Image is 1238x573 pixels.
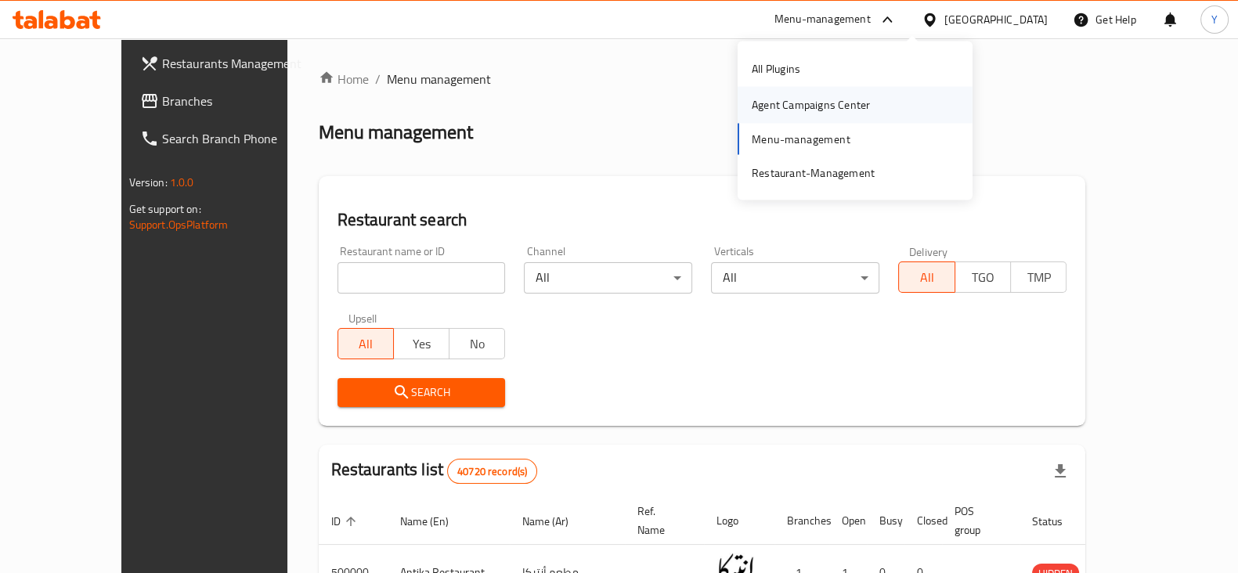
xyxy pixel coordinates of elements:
div: Agent Campaigns Center [752,96,870,114]
a: Restaurants Management [128,45,328,82]
div: All [711,262,879,294]
span: 1.0.0 [170,172,194,193]
span: Version: [129,172,168,193]
th: Closed [904,497,942,545]
span: POS group [955,502,1001,539]
li: / [375,70,381,88]
h2: Restaurant search [337,208,1067,232]
span: No [456,333,499,355]
span: Branches [162,92,316,110]
button: No [449,328,505,359]
a: Support.OpsPlatform [129,214,229,235]
div: All Plugins [752,60,800,77]
a: Home [319,70,369,88]
span: TGO [962,266,1005,289]
div: [GEOGRAPHIC_DATA] [944,11,1048,28]
a: Search Branch Phone [128,120,328,157]
button: TMP [1010,261,1067,293]
span: Y [1211,11,1218,28]
button: All [898,261,955,293]
span: Yes [400,333,443,355]
span: Menu management [387,70,491,88]
h2: Restaurants list [331,458,538,484]
span: Restaurants Management [162,54,316,73]
span: Ref. Name [637,502,685,539]
h2: Menu management [319,120,473,145]
span: Search Branch Phone [162,129,316,148]
div: Menu-management [774,10,871,29]
a: Branches [128,82,328,120]
button: TGO [955,261,1011,293]
label: Delivery [909,246,948,257]
div: Total records count [447,459,537,484]
span: All [905,266,948,289]
div: All [524,262,692,294]
button: Search [337,378,506,407]
span: All [345,333,388,355]
th: Busy [867,497,904,545]
span: Name (En) [400,512,469,531]
span: 40720 record(s) [448,464,536,479]
span: Status [1032,512,1083,531]
span: Name (Ar) [522,512,589,531]
button: Yes [393,328,449,359]
th: Open [829,497,867,545]
div: Export file [1041,452,1079,490]
th: Branches [774,497,829,545]
input: Search for restaurant name or ID.. [337,262,506,294]
div: Restaurant-Management [752,164,875,181]
nav: breadcrumb [319,70,1086,88]
span: ID [331,512,361,531]
span: Get support on: [129,199,201,219]
button: All [337,328,394,359]
span: TMP [1017,266,1060,289]
label: Upsell [348,312,377,323]
th: Logo [704,497,774,545]
span: Search [350,383,493,402]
